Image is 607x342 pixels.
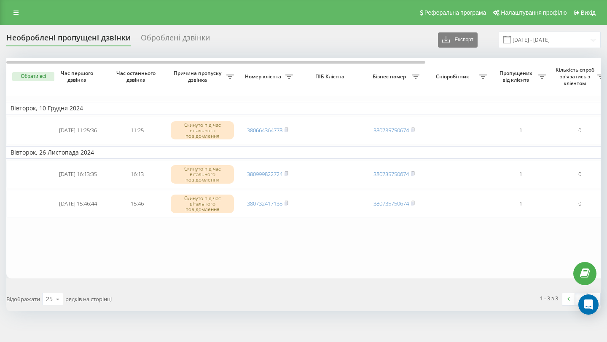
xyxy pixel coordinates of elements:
td: 1 [491,160,550,188]
span: рядків на сторінці [65,295,112,303]
a: 380999822724 [247,170,282,178]
span: Вихід [581,9,596,16]
td: 15:46 [107,190,167,218]
div: Open Intercom Messenger [578,294,599,315]
span: Реферальна програма [424,9,486,16]
a: 380664364778 [247,126,282,134]
span: Відображати [6,295,40,303]
td: 11:25 [107,117,167,144]
td: [DATE] 11:25:36 [48,117,107,144]
span: ПІБ Клієнта [304,73,357,80]
button: Експорт [438,32,478,48]
div: Оброблені дзвінки [141,33,210,46]
span: Налаштування профілю [501,9,567,16]
span: Номер клієнта [242,73,285,80]
div: 25 [46,295,53,303]
span: Час першого дзвінка [55,70,101,83]
a: 380735750674 [373,200,409,207]
span: Кількість спроб зв'язатись з клієнтом [554,67,597,86]
div: Необроблені пропущені дзвінки [6,33,131,46]
td: 1 [491,190,550,218]
div: Скинуто під час вітального повідомлення [171,165,234,184]
span: Бізнес номер [369,73,412,80]
a: 380732417135 [247,200,282,207]
div: Скинуто під час вітального повідомлення [171,195,234,213]
span: Пропущених від клієнта [495,70,538,83]
a: 1 [575,293,588,305]
a: 380735750674 [373,170,409,178]
td: [DATE] 15:46:44 [48,190,107,218]
span: Причина пропуску дзвінка [171,70,226,83]
button: Обрати всі [12,72,54,81]
td: 16:13 [107,160,167,188]
div: Скинуто під час вітального повідомлення [171,121,234,140]
td: [DATE] 16:13:35 [48,160,107,188]
span: Час останнього дзвінка [114,70,160,83]
td: 1 [491,117,550,144]
a: 380735750674 [373,126,409,134]
span: Співробітник [428,73,479,80]
div: 1 - 3 з 3 [540,294,558,302]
